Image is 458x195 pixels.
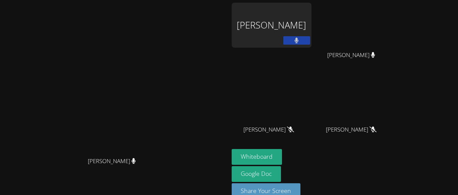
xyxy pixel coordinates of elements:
button: Whiteboard [232,149,282,165]
span: [PERSON_NAME] [88,156,136,166]
span: [PERSON_NAME] [243,125,294,135]
span: [PERSON_NAME] [326,125,377,135]
span: [PERSON_NAME] [327,50,375,60]
div: [PERSON_NAME] [232,3,311,48]
a: Google Doc [232,166,281,182]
